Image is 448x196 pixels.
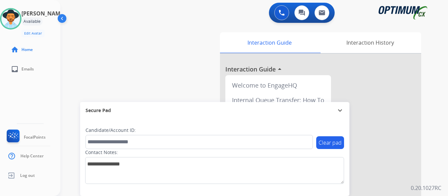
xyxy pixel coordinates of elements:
[1,9,20,28] img: avatar
[11,46,19,54] mat-icon: home
[21,47,33,52] span: Home
[21,9,65,17] h3: [PERSON_NAME]
[228,78,328,93] div: Welcome to EngageHQ
[20,173,35,178] span: Log out
[411,184,441,192] p: 0.20.1027RC
[86,127,136,134] label: Candidate/Account ID:
[228,93,328,107] div: Internal Queue Transfer: How To
[85,149,118,156] label: Contact Notes:
[5,130,46,145] a: FocalPoints
[21,30,45,37] button: Edit Avatar
[86,107,111,114] span: Secure Pad
[21,66,34,72] span: Emails
[24,135,46,140] span: FocalPoints
[316,136,344,149] button: Clear pad
[319,32,421,53] div: Interaction History
[11,65,19,73] mat-icon: inbox
[20,153,44,159] span: Help Center
[21,17,43,26] div: Available
[336,106,344,114] mat-icon: expand_more
[220,32,319,53] div: Interaction Guide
